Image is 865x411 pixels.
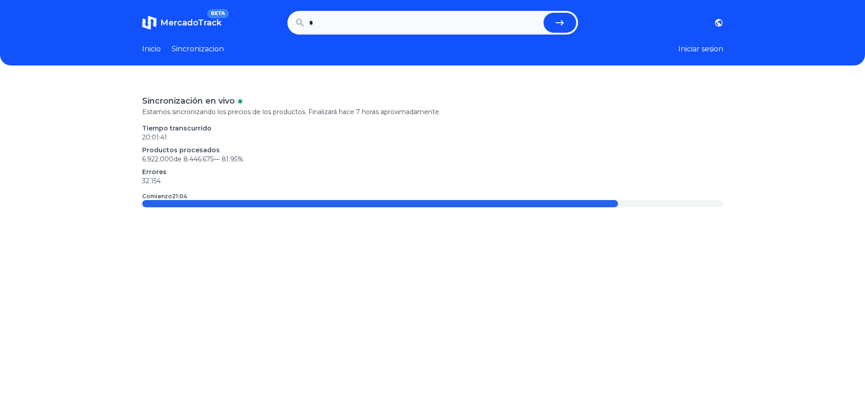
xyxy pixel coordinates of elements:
[142,15,222,30] a: MercadoTrackBETA
[142,167,723,176] p: Errores
[678,44,723,55] button: Iniciar sesion
[142,176,723,185] p: 32.154
[172,193,187,200] time: 21:04
[142,95,235,107] p: Sincronización en vivo
[142,133,167,141] time: 20:01:41
[142,15,157,30] img: MercadoTrack
[142,124,723,133] p: Tiempo transcurrido
[222,155,243,163] span: 81.95 %
[160,18,222,28] span: MercadoTrack
[207,9,228,18] span: BETA
[142,145,723,155] p: Productos procesados
[172,44,224,55] a: Sincronizacion
[142,107,723,116] p: Estamos sincronizando los precios de los productos. Finalizará hace 7 horas aproximadamente.
[142,44,161,55] a: Inicio
[142,155,723,164] p: 6.922.000 de 8.446.675 —
[142,193,187,200] p: Comienzo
